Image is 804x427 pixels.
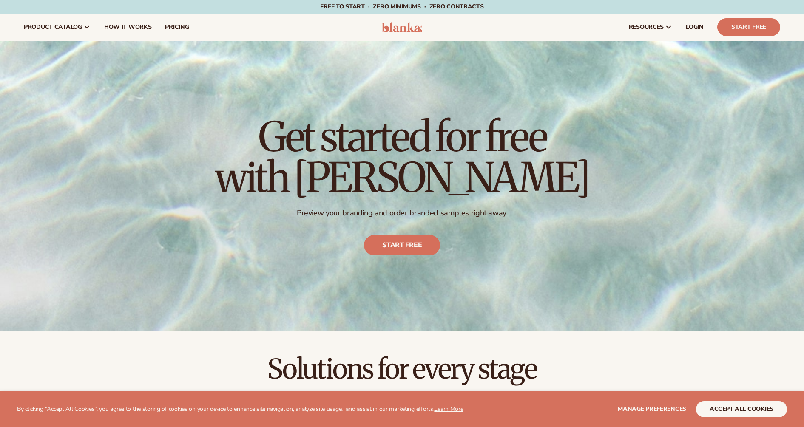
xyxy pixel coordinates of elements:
a: resources [622,14,679,41]
span: product catalog [24,24,82,31]
span: How It Works [104,24,152,31]
a: How It Works [97,14,159,41]
img: logo [382,22,422,32]
a: Start free [364,235,440,255]
button: Manage preferences [618,401,686,417]
h1: Get started for free with [PERSON_NAME] [215,116,589,198]
a: Start Free [717,18,780,36]
p: By clicking "Accept All Cookies", you agree to the storing of cookies on your device to enhance s... [17,406,463,413]
button: accept all cookies [696,401,787,417]
a: pricing [158,14,196,41]
span: resources [629,24,664,31]
p: Preview your branding and order branded samples right away. [215,208,589,218]
span: pricing [165,24,189,31]
a: Learn More [434,405,463,413]
span: Manage preferences [618,405,686,413]
span: Free to start · ZERO minimums · ZERO contracts [320,3,483,11]
h2: Solutions for every stage [24,355,780,383]
span: LOGIN [686,24,704,31]
a: product catalog [17,14,97,41]
a: LOGIN [679,14,710,41]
